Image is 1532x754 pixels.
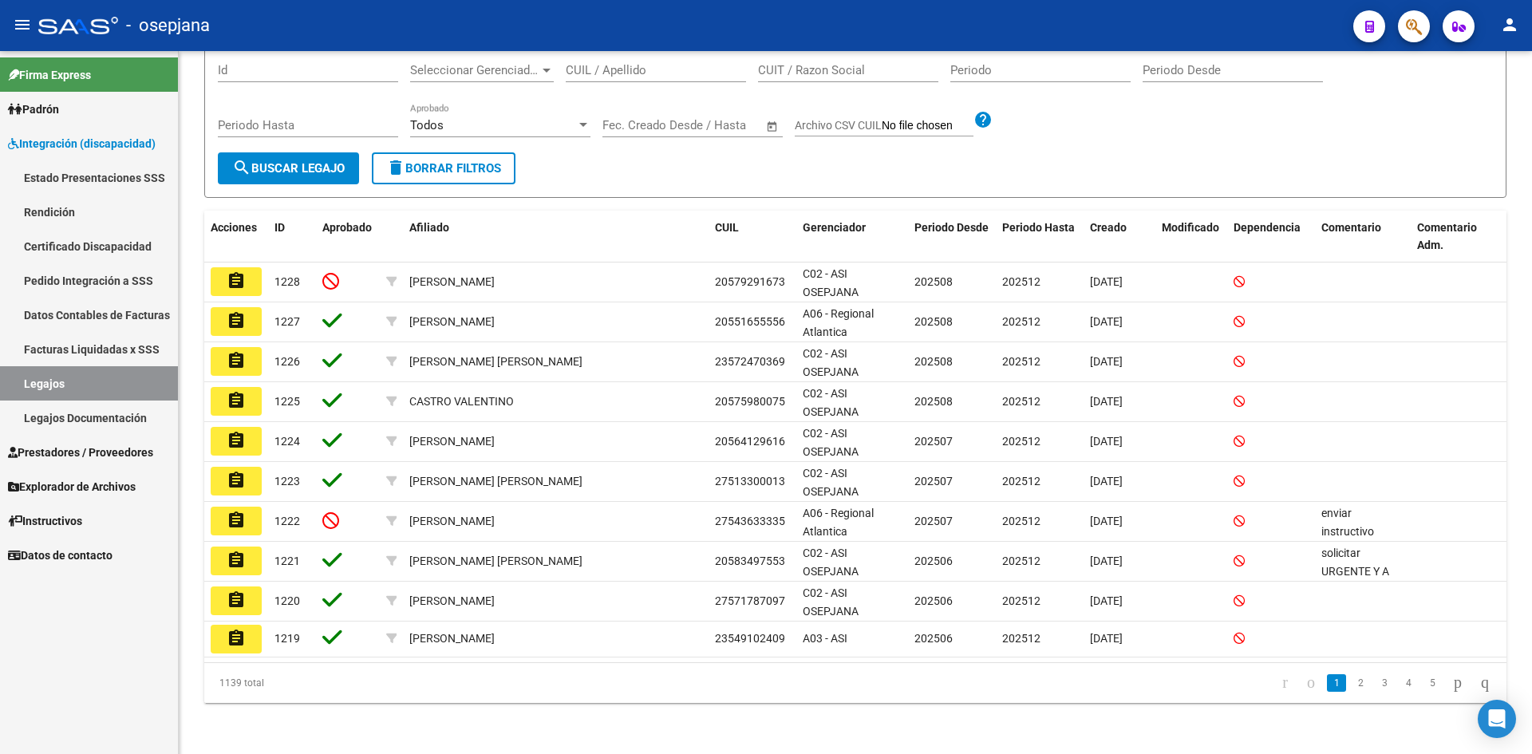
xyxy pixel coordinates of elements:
[1090,555,1123,567] span: [DATE]
[803,547,859,578] span: C02 - ASI OSEPJANA
[227,311,246,330] mat-icon: assignment
[409,353,582,371] div: [PERSON_NAME] [PERSON_NAME]
[1090,435,1123,448] span: [DATE]
[1002,555,1040,567] span: 202512
[1090,221,1127,234] span: Creado
[1351,674,1370,692] a: 2
[227,551,246,570] mat-icon: assignment
[409,472,582,491] div: [PERSON_NAME] [PERSON_NAME]
[409,221,449,234] span: Afiliado
[914,475,953,488] span: 202507
[409,552,582,570] div: [PERSON_NAME] [PERSON_NAME]
[715,395,785,408] span: 20575980075
[8,478,136,495] span: Explorador de Archivos
[1375,674,1394,692] a: 3
[410,63,539,77] span: Seleccionar Gerenciador
[13,15,32,34] mat-icon: menu
[803,307,874,338] span: A06 - Regional Atlantica
[1275,674,1295,692] a: go to first page
[914,515,953,527] span: 202507
[1090,275,1123,288] span: [DATE]
[1420,669,1444,697] li: page 5
[914,555,953,567] span: 202506
[1315,211,1411,263] datatable-header-cell: Comentario
[715,555,785,567] span: 20583497553
[372,152,515,184] button: Borrar Filtros
[715,221,739,234] span: CUIL
[1399,674,1418,692] a: 4
[1500,15,1519,34] mat-icon: person
[1002,221,1075,234] span: Periodo Hasta
[227,471,246,490] mat-icon: assignment
[1227,211,1315,263] datatable-header-cell: Dependencia
[1090,515,1123,527] span: [DATE]
[1447,674,1469,692] a: go to next page
[1002,475,1040,488] span: 202512
[996,211,1084,263] datatable-header-cell: Periodo Hasta
[204,211,268,263] datatable-header-cell: Acciones
[409,313,495,331] div: [PERSON_NAME]
[218,152,359,184] button: Buscar Legajo
[803,467,859,498] span: C02 - ASI OSEPJANA
[274,275,300,288] span: 1228
[1325,669,1348,697] li: page 1
[1002,435,1040,448] span: 202512
[914,632,953,645] span: 202506
[1090,395,1123,408] span: [DATE]
[1321,221,1381,234] span: Comentario
[1155,211,1227,263] datatable-header-cell: Modificado
[1411,211,1506,263] datatable-header-cell: Comentario Adm.
[274,475,300,488] span: 1223
[409,592,495,610] div: [PERSON_NAME]
[914,355,953,368] span: 202508
[1478,700,1516,738] div: Open Intercom Messenger
[1002,632,1040,645] span: 202512
[803,507,874,538] span: A06 - Regional Atlantica
[227,391,246,410] mat-icon: assignment
[227,351,246,370] mat-icon: assignment
[715,475,785,488] span: 27513300013
[764,117,782,136] button: Open calendar
[8,547,113,564] span: Datos de contacto
[1234,221,1301,234] span: Dependencia
[709,211,796,263] datatable-header-cell: CUIL
[1396,669,1420,697] li: page 4
[274,315,300,328] span: 1227
[1321,547,1397,741] span: solicitar URGENTE Y A LA BREVEDAD: CUE PARA INGRESAR COMO 86 o CONSULTAR A LA MADRE SI REALIZARA ...
[1327,674,1346,692] a: 1
[715,632,785,645] span: 23549102409
[8,135,156,152] span: Integración (discapacidad)
[796,211,908,263] datatable-header-cell: Gerenciador
[795,119,882,132] span: Archivo CSV CUIL
[227,511,246,530] mat-icon: assignment
[882,119,973,133] input: Archivo CSV CUIL
[232,158,251,177] mat-icon: search
[1348,669,1372,697] li: page 2
[211,221,257,234] span: Acciones
[715,594,785,607] span: 27571787097
[232,161,345,176] span: Buscar Legajo
[602,118,654,132] input: Start date
[1090,594,1123,607] span: [DATE]
[8,101,59,118] span: Padrón
[410,118,444,132] span: Todos
[409,432,495,451] div: [PERSON_NAME]
[1002,594,1040,607] span: 202512
[274,594,300,607] span: 1220
[274,221,285,234] span: ID
[1423,674,1442,692] a: 5
[316,211,380,263] datatable-header-cell: Aprobado
[1090,475,1123,488] span: [DATE]
[8,66,91,84] span: Firma Express
[914,221,989,234] span: Periodo Desde
[803,347,859,378] span: C02 - ASI OSEPJANA
[803,586,859,618] span: C02 - ASI OSEPJANA
[204,663,462,703] div: 1139 total
[274,515,300,527] span: 1222
[386,158,405,177] mat-icon: delete
[803,427,859,458] span: C02 - ASI OSEPJANA
[268,211,316,263] datatable-header-cell: ID
[803,387,859,418] span: C02 - ASI OSEPJANA
[1002,395,1040,408] span: 202512
[715,515,785,527] span: 27543633335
